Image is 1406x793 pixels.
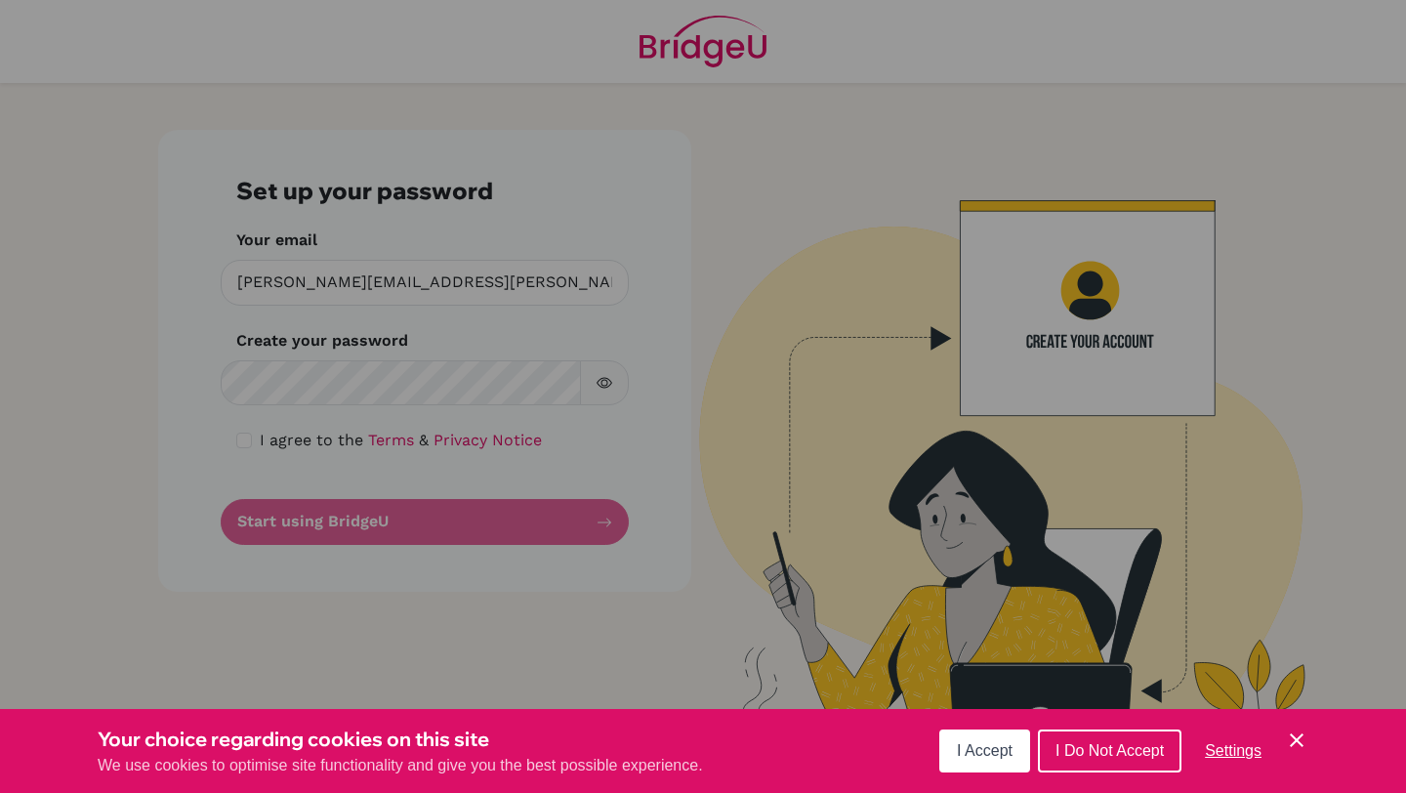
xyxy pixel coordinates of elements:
[1038,730,1181,772] button: I Do Not Accept
[1285,729,1308,752] button: Save and close
[939,730,1030,772] button: I Accept
[1189,731,1277,771] button: Settings
[1205,742,1261,759] span: Settings
[957,742,1013,759] span: I Accept
[98,725,703,754] h3: Your choice regarding cookies on this site
[98,754,703,777] p: We use cookies to optimise site functionality and give you the best possible experience.
[1055,742,1164,759] span: I Do Not Accept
